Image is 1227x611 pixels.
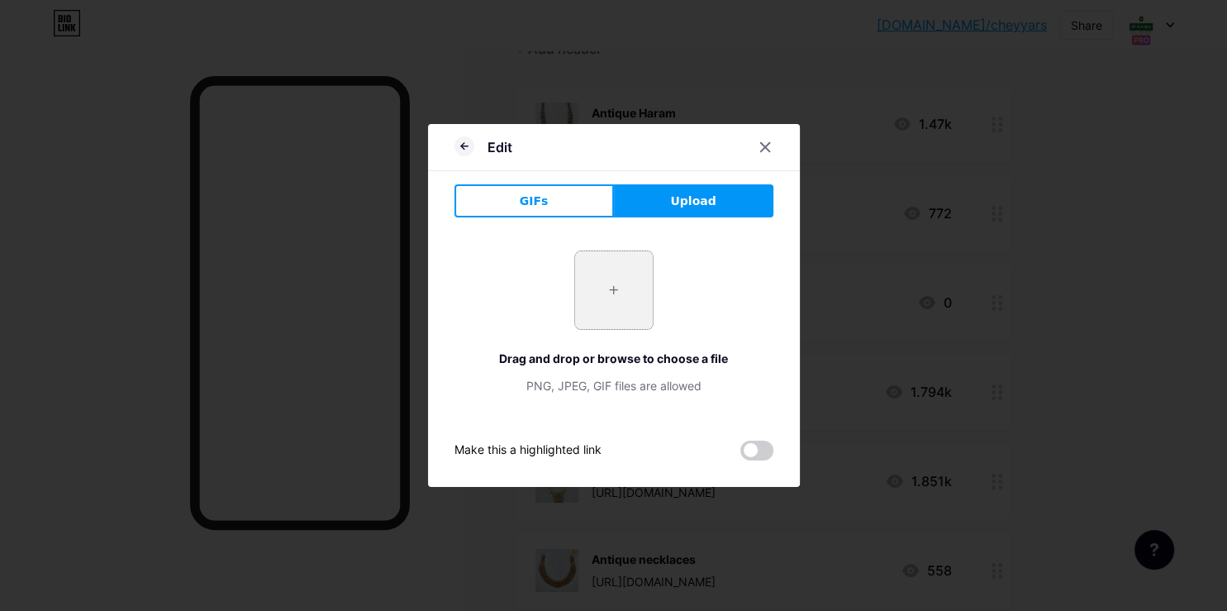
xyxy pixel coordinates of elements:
button: Upload [614,184,773,217]
div: Edit [487,137,512,157]
div: PNG, JPEG, GIF files are allowed [454,377,773,394]
button: GIFs [454,184,614,217]
span: Upload [670,193,716,210]
div: Drag and drop or browse to choose a file [454,350,773,367]
div: Make this a highlighted link [454,441,602,461]
span: GIFs [520,193,549,210]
